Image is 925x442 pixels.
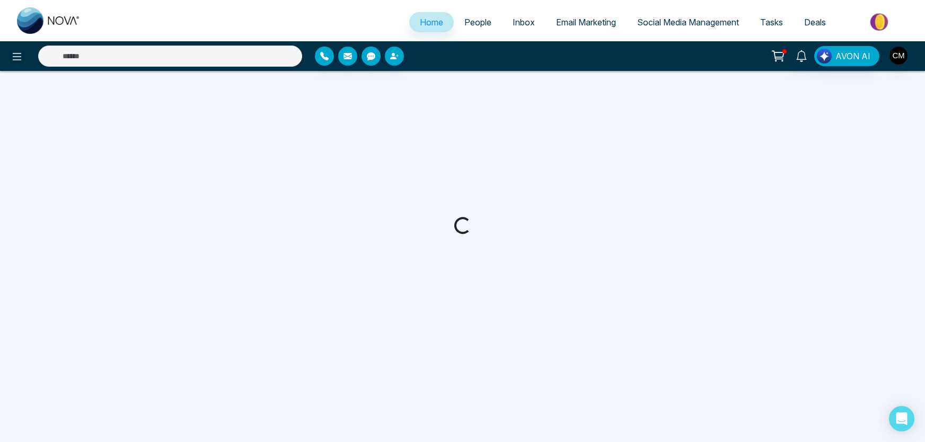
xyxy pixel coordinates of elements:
[17,7,81,34] img: Nova CRM Logo
[464,17,491,28] span: People
[502,12,545,32] a: Inbox
[835,50,870,62] span: AVON AI
[889,47,908,65] img: User Avatar
[817,49,832,64] img: Lead Flow
[804,17,826,28] span: Deals
[556,17,616,28] span: Email Marketing
[545,12,627,32] a: Email Marketing
[513,17,535,28] span: Inbox
[750,12,794,32] a: Tasks
[842,10,919,34] img: Market-place.gif
[760,17,783,28] span: Tasks
[454,12,502,32] a: People
[794,12,836,32] a: Deals
[814,46,879,66] button: AVON AI
[627,12,750,32] a: Social Media Management
[409,12,454,32] a: Home
[420,17,443,28] span: Home
[889,406,914,431] div: Open Intercom Messenger
[637,17,739,28] span: Social Media Management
